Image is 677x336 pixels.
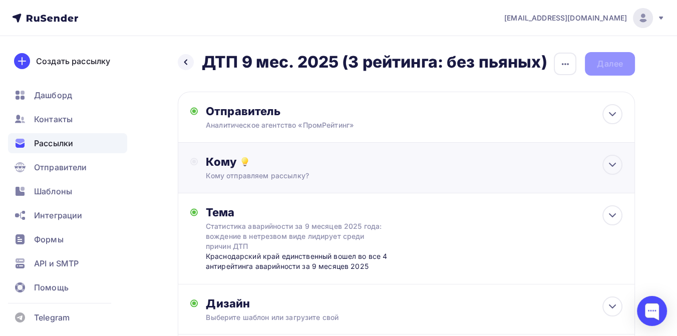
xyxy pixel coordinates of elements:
[206,205,404,219] div: Тема
[206,251,404,272] div: Краснодарский край единственный вошел во все 4 антирейтинга аварийности за 9 месяцев 2025
[206,104,423,118] div: Отправитель
[34,137,73,149] span: Рассылки
[34,311,70,323] span: Telegram
[34,257,79,269] span: API и SMTP
[8,181,127,201] a: Шаблоны
[34,185,72,197] span: Шаблоны
[8,229,127,249] a: Формы
[8,133,127,153] a: Рассылки
[8,85,127,105] a: Дашборд
[206,171,580,181] div: Кому отправляем рассылку?
[34,281,69,293] span: Помощь
[34,209,82,221] span: Интеграции
[34,233,64,245] span: Формы
[206,296,622,310] div: Дизайн
[8,157,127,177] a: Отправители
[504,8,665,28] a: [EMAIL_ADDRESS][DOMAIN_NAME]
[206,221,384,251] div: Статистика аварийности за 9 месяцев 2025 года: вождение в нетрезвом виде лидирует среди причин ДТП
[202,52,547,72] h2: ДТП 9 мес. 2025 (3 рейтинга: без пьяных)
[34,113,73,125] span: Контакты
[34,161,87,173] span: Отправители
[34,89,72,101] span: Дашборд
[206,120,401,130] div: Аналитическое агентство «ПромРейтинг»
[504,13,627,23] span: [EMAIL_ADDRESS][DOMAIN_NAME]
[8,109,127,129] a: Контакты
[36,55,110,67] div: Создать рассылку
[206,155,622,169] div: Кому
[206,312,580,322] div: Выберите шаблон или загрузите свой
